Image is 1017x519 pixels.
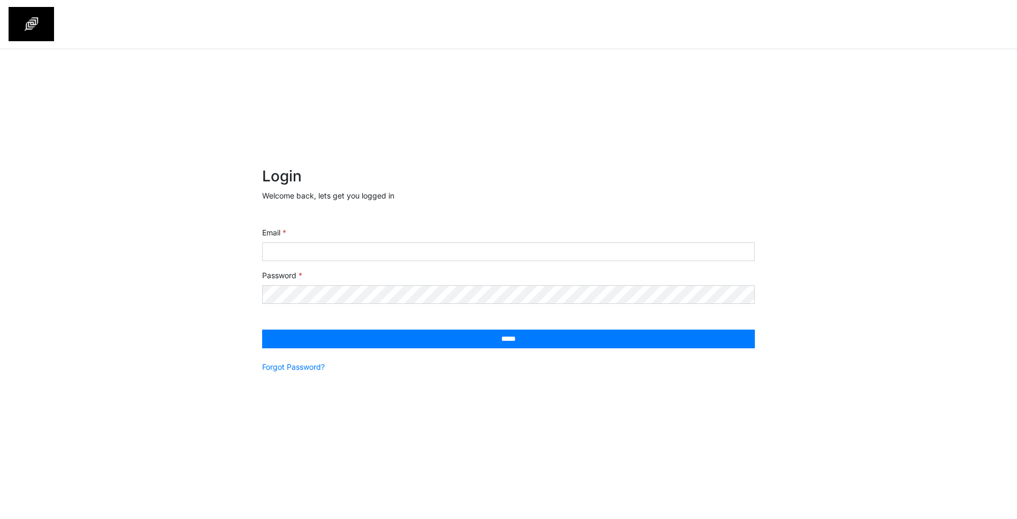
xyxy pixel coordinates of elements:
[262,227,286,238] label: Email
[262,361,325,372] a: Forgot Password?
[262,167,755,186] h2: Login
[262,270,302,281] label: Password
[262,190,755,201] p: Welcome back, lets get you logged in
[9,7,54,41] img: spp logo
